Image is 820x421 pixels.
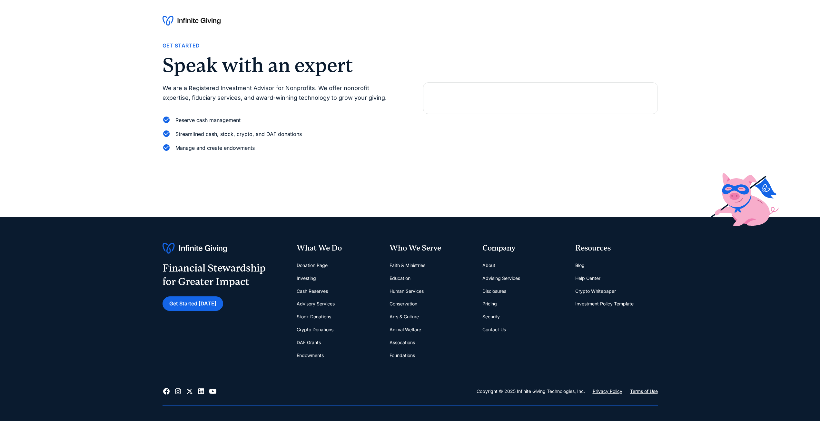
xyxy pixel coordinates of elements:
[163,55,397,75] h2: Speak with an expert
[175,116,241,125] div: Reserve cash management
[390,310,419,323] a: Arts & Culture
[482,243,565,254] div: Company
[163,262,266,288] div: Financial Stewardship for Greater Impact
[297,349,324,362] a: Endowments
[390,259,425,272] a: Faith & Ministries
[630,387,658,395] a: Terms of Use
[297,323,333,336] a: Crypto Donations
[297,243,379,254] div: What We Do
[575,243,658,254] div: Resources
[482,310,500,323] a: Security
[175,144,255,152] div: Manage and create endowments
[593,387,622,395] a: Privacy Policy
[575,259,585,272] a: Blog
[297,310,331,323] a: Stock Donations
[575,297,634,310] a: Investment Policy Template
[297,285,328,298] a: Cash Reserves
[575,285,616,298] a: Crypto Whitepaper
[390,285,424,298] a: Human Services
[482,259,495,272] a: About
[163,41,200,50] div: Get Started
[477,387,585,395] div: Copyright © 2025 Infinite Giving Technologies, Inc.
[297,272,316,285] a: Investing
[482,323,506,336] a: Contact Us
[575,272,600,285] a: Help Center
[390,323,421,336] a: Animal Welfare
[390,272,410,285] a: Education
[297,259,328,272] a: Donation Page
[482,285,506,298] a: Disclosures
[297,336,321,349] a: DAF Grants
[390,336,415,349] a: Assocations
[482,297,497,310] a: Pricing
[390,243,472,254] div: Who We Serve
[390,349,415,362] a: Foundations
[163,83,397,103] p: We are a Registered Investment Advisor for Nonprofits. We offer nonprofit expertise, fiduciary se...
[390,297,417,310] a: Conservation
[297,297,335,310] a: Advisory Services
[163,296,223,311] a: Get Started [DATE]
[482,272,520,285] a: Advising Services
[175,130,302,139] div: Streamlined cash, stock, crypto, and DAF donations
